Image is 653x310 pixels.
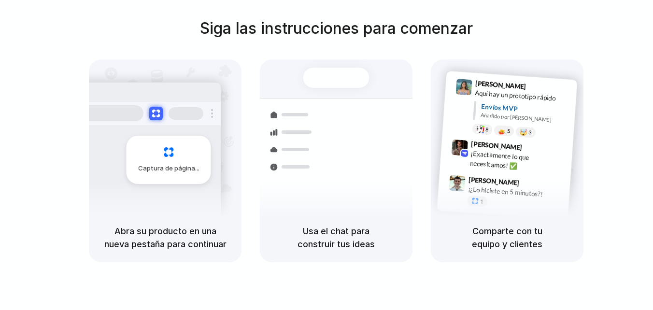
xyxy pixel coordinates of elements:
[468,184,565,200] div: ¡¿Lo hiciste en 5 minutos?!
[522,179,542,190] span: 9:47 AM
[468,174,520,188] span: [PERSON_NAME]
[519,128,527,136] div: 🤯
[507,128,510,134] span: 5
[525,143,545,155] span: 9:42 AM
[442,225,572,251] h5: Comparte con tu equipo y clientes
[529,83,549,94] span: 9:41 AM
[475,78,526,92] span: [PERSON_NAME]
[485,127,489,132] span: 8
[481,111,569,125] div: Añadido por [PERSON_NAME]
[475,88,571,104] div: Aquí hay un prototipo rápido
[271,225,401,251] h5: Usa el chat para construir tus ideas
[480,199,483,204] span: 1
[528,130,532,135] span: 3
[469,148,567,174] div: ¡Exactamente lo que necesitamos! ✅
[471,139,522,153] span: [PERSON_NAME]
[481,101,570,117] div: Envíos MVP
[138,164,195,173] font: Captura de página
[200,17,473,40] h1: Siga las instrucciones para comenzar
[100,225,230,251] h5: Abra su producto en una nueva pestaña para continuar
